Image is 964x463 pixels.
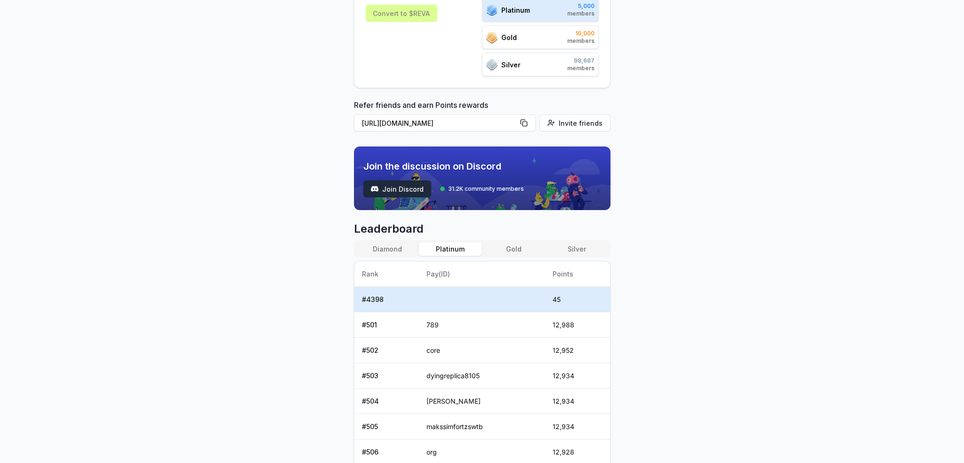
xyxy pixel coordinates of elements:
[419,338,545,363] td: core
[501,60,521,70] span: Silver
[567,2,594,10] span: 5,000
[419,242,482,256] button: Platinum
[545,312,610,338] td: 12,988
[419,389,545,414] td: [PERSON_NAME]
[448,185,524,193] span: 31.2K community members
[363,180,431,197] a: testJoin Discord
[545,363,610,389] td: 12,934
[419,414,545,439] td: makssimfortzswtb
[354,221,611,236] span: Leaderboard
[382,184,424,194] span: Join Discord
[419,312,545,338] td: 789
[354,338,419,363] td: # 502
[354,389,419,414] td: # 504
[567,37,594,45] span: members
[354,261,419,287] th: Rank
[419,261,545,287] th: Pay(ID)
[354,287,419,312] td: # 4398
[363,160,524,173] span: Join the discussion on Discord
[567,10,594,17] span: members
[545,389,610,414] td: 12,934
[356,242,419,256] button: Diamond
[567,57,594,65] span: 98,687
[419,363,545,389] td: dyingreplica8105
[482,242,545,256] button: Gold
[354,114,536,131] button: [URL][DOMAIN_NAME]
[545,261,610,287] th: Points
[545,414,610,439] td: 12,934
[354,414,419,439] td: # 505
[567,65,594,72] span: members
[567,30,594,37] span: 10,000
[363,180,431,197] button: Join Discord
[545,338,610,363] td: 12,952
[486,32,498,43] img: ranks_icon
[539,114,611,131] button: Invite friends
[354,146,611,210] img: discord_banner
[354,363,419,389] td: # 503
[545,242,608,256] button: Silver
[354,99,611,135] div: Refer friends and earn Points rewards
[486,58,498,71] img: ranks_icon
[486,4,498,16] img: ranks_icon
[559,118,602,128] span: Invite friends
[371,185,378,193] img: test
[501,5,530,15] span: Platinum
[501,32,517,42] span: Gold
[354,312,419,338] td: # 501
[545,287,610,312] td: 45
